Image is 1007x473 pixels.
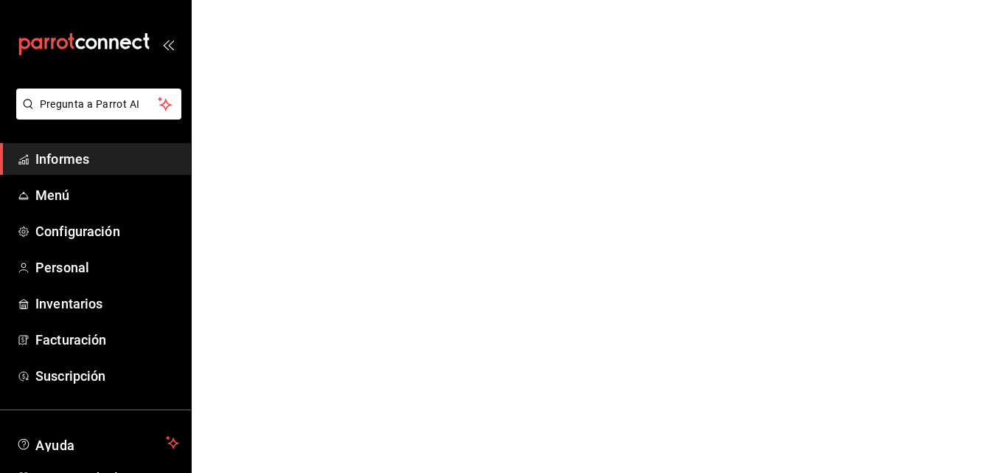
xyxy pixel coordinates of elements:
[35,438,75,453] font: Ayuda
[35,187,70,203] font: Menú
[35,260,89,275] font: Personal
[35,332,106,348] font: Facturación
[35,368,105,384] font: Suscripción
[35,151,89,167] font: Informes
[162,38,174,50] button: abrir_cajón_menú
[35,224,120,239] font: Configuración
[10,107,181,122] a: Pregunta a Parrot AI
[40,98,140,110] font: Pregunta a Parrot AI
[35,296,102,311] font: Inventarios
[16,89,181,120] button: Pregunta a Parrot AI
